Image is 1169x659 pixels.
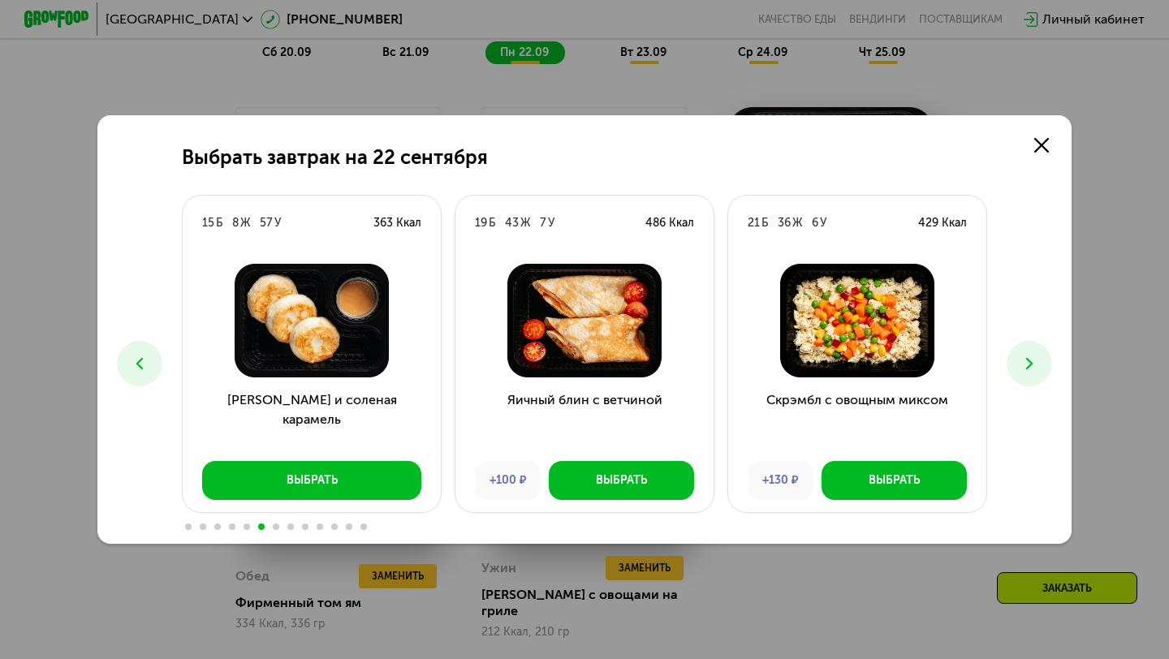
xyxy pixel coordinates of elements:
button: Выбрать [202,461,421,500]
div: 57 [260,215,273,231]
div: 486 Ккал [645,215,694,231]
div: 19 [475,215,487,231]
div: Выбрать [287,472,338,489]
div: У [548,215,554,231]
div: У [820,215,826,231]
div: Б [489,215,495,231]
h3: Яичный блин с ветчиной [455,390,714,449]
div: 43 [505,215,519,231]
div: Б [216,215,222,231]
div: 6 [812,215,818,231]
div: 8 [232,215,239,231]
div: Выбрать [596,472,647,489]
div: 36 [778,215,791,231]
div: +100 ₽ [475,461,541,500]
button: Выбрать [549,461,694,500]
div: 15 [202,215,214,231]
h2: Выбрать завтрак на 22 сентября [182,146,488,169]
div: Ж [792,215,802,231]
div: У [274,215,281,231]
div: Ж [240,215,250,231]
div: Выбрать [869,472,920,489]
div: 21 [748,215,760,231]
div: 7 [540,215,546,231]
img: Скрэмбл с овощным миксом [741,264,973,377]
div: Ж [520,215,530,231]
div: 429 Ккал [918,215,967,231]
div: +130 ₽ [748,461,813,500]
h3: Скрэмбл с овощным миксом [728,390,986,449]
img: Сырники и соленая карамель [196,264,428,377]
div: 363 Ккал [373,215,421,231]
img: Яичный блин с ветчиной [468,264,701,377]
div: Б [761,215,768,231]
button: Выбрать [822,461,967,500]
h3: [PERSON_NAME] и соленая карамель [183,390,441,449]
